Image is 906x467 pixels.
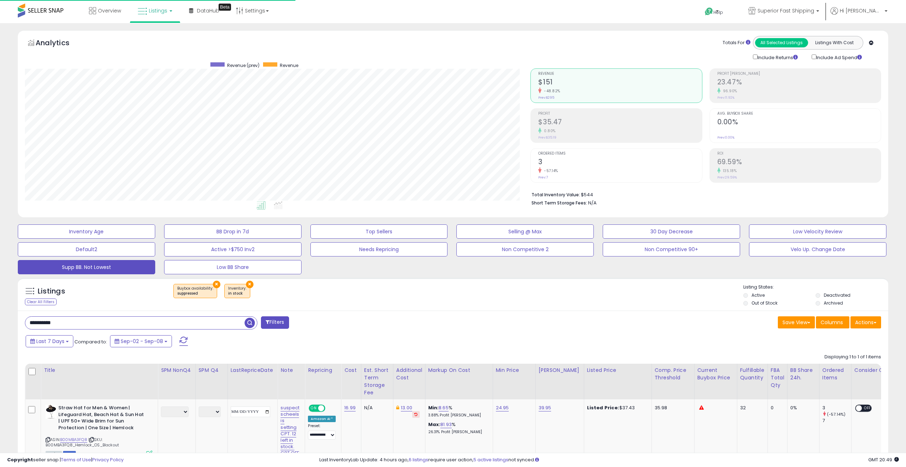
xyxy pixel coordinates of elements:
button: Listings With Cost [808,38,861,47]
a: 6 listings [409,456,428,463]
div: Include Ad Spend [806,53,873,61]
b: Listed Price: [587,404,619,411]
span: 2025-09-16 20:49 GMT [868,456,899,463]
div: 0 [771,405,782,411]
div: Consider CPT [854,367,891,374]
div: % [428,405,487,418]
label: Active [751,292,765,298]
small: -48.82% [541,88,560,94]
div: Last InventoryLab Update: 4 hours ago, require user action, not synced. [319,457,899,463]
div: FBA Total Qty [771,367,784,389]
span: Ordered Items [538,152,702,156]
small: Prev: 0.00% [717,135,734,140]
a: Privacy Policy [92,456,124,463]
label: Deactivated [824,292,850,298]
div: 35.98 [655,405,689,411]
span: Avg. Buybox Share [717,112,881,116]
button: Needs Repricing [310,242,448,256]
button: Actions [850,316,881,328]
th: CSV column name: cust_attr_4_LastRepriceDate [227,364,278,399]
button: Filters [261,316,289,329]
div: Ordered Items [822,367,848,382]
li: $544 [531,190,876,198]
span: Profit [PERSON_NAME] [717,72,881,76]
span: Overview [98,7,121,14]
div: Displaying 1 to 1 of 1 items [824,354,881,360]
div: Title [44,367,155,374]
div: Markup on Cost [428,367,490,374]
th: CSV column name: cust_attr_2_SPM Q4 [195,364,227,399]
button: Save View [778,316,815,328]
div: in stock [228,291,246,296]
h2: 23.47% [717,78,881,88]
small: Prev: 7 [538,175,548,180]
div: SPM nonQ4 [161,367,193,374]
div: $37.43 [587,405,646,411]
span: Revenue (prev) [227,62,260,68]
button: Low BB Share [164,260,302,274]
h2: $151 [538,78,702,88]
span: Listings [149,7,167,14]
small: Prev: $295 [538,95,554,100]
i: Get Help [705,7,713,16]
button: Non Competitive 2 [456,242,594,256]
div: 7 [822,417,851,424]
button: Selling @ Max [456,224,594,239]
button: 30 Day Decrease [603,224,740,239]
div: Tooltip anchor [219,4,231,11]
a: 39.95 [539,404,551,411]
a: B00MBA3FQ8 [60,437,87,443]
div: BB Share 24h. [790,367,816,382]
a: Hi [PERSON_NAME] [831,7,887,23]
button: Velo Up. Change Date [749,242,886,256]
a: 81.93 [440,421,452,428]
div: [PERSON_NAME] [539,367,581,374]
button: × [213,281,220,288]
div: Note [281,367,302,374]
div: suppressed [177,291,213,296]
span: Sep-02 - Sep-08 [121,338,163,345]
small: 96.90% [721,88,737,94]
b: Max: [428,421,441,428]
div: LastRepriceDate [231,367,275,374]
div: Est. Short Term Storage Fee [364,367,390,396]
span: ROI [717,152,881,156]
button: × [246,281,253,288]
span: All listings currently available for purchase on Amazon [46,451,62,457]
div: 3 [822,405,851,411]
div: Current Buybox Price [697,367,734,382]
b: Min: [428,404,439,411]
button: Last 7 Days [26,335,73,347]
b: Total Inventory Value: [531,192,580,198]
small: 0.80% [541,128,556,134]
span: Superior Fast Shipping [758,7,814,14]
div: 32 [740,405,762,411]
span: Profit [538,112,702,116]
a: 5 active listings [473,456,508,463]
a: Terms of Use [61,456,91,463]
img: 31bvLK3dquL._SL40_.jpg [46,405,57,419]
button: Sep-02 - Sep-08 [110,335,172,347]
button: Supp BB. Not Lowest [18,260,155,274]
a: 24.95 [496,404,509,411]
small: Prev: 29.59% [717,175,737,180]
strong: Copyright [7,456,33,463]
h2: $35.47 [538,118,702,128]
small: -57.14% [541,168,558,173]
div: 0% [790,405,814,411]
a: Help [699,2,737,23]
button: Low Velocity Review [749,224,886,239]
button: Top Sellers [310,224,448,239]
small: 135.18% [721,168,737,173]
span: Help [713,9,723,15]
div: SPM Q4 [199,367,225,374]
div: Totals For [723,40,750,46]
p: 26.31% Profit [PERSON_NAME] [428,430,487,435]
a: 13.00 [401,404,412,411]
span: | SKU: B00MBA3FQ8_Hemlock_OS_Blackout [46,437,119,447]
span: DataHub [197,7,219,14]
button: Default2 [18,242,155,256]
h2: 3 [538,158,702,167]
h5: Listings [38,286,65,296]
span: Revenue [280,62,298,68]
